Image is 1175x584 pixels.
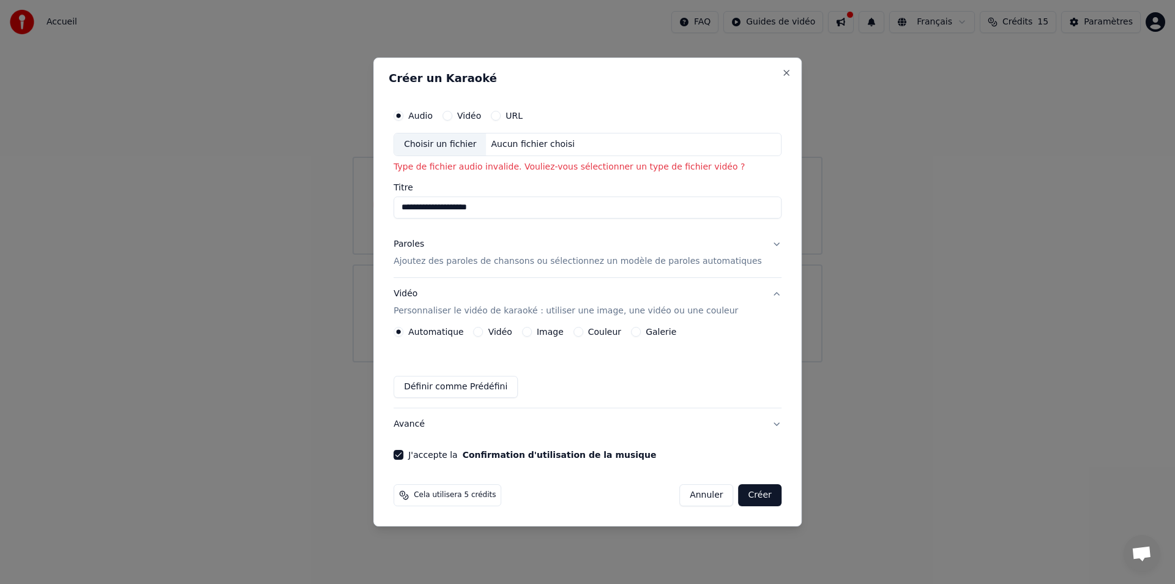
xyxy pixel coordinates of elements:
button: Avancé [394,408,781,440]
div: Choisir un fichier [394,133,486,155]
button: ParolesAjoutez des paroles de chansons ou sélectionnez un modèle de paroles automatiques [394,228,781,277]
div: Vidéo [394,288,738,317]
p: Personnaliser le vidéo de karaoké : utiliser une image, une vidéo ou une couleur [394,305,738,317]
button: J'accepte la [463,451,657,459]
label: Vidéo [457,111,481,120]
label: Couleur [588,328,621,336]
label: Vidéo [488,328,512,336]
label: Titre [394,183,781,192]
label: J'accepte la [408,451,656,459]
label: Image [537,328,564,336]
div: Paroles [394,238,424,250]
label: Audio [408,111,433,120]
p: Type de fichier audio invalide. Vouliez-vous sélectionner un type de fichier vidéo ? [394,161,781,173]
button: Définir comme Prédéfini [394,376,518,398]
div: VidéoPersonnaliser le vidéo de karaoké : utiliser une image, une vidéo ou une couleur [394,327,781,408]
button: Annuler [679,484,733,506]
h2: Créer un Karaoké [389,73,786,84]
p: Ajoutez des paroles de chansons ou sélectionnez un modèle de paroles automatiques [394,255,762,268]
button: VidéoPersonnaliser le vidéo de karaoké : utiliser une image, une vidéo ou une couleur [394,278,781,327]
button: Créer [739,484,781,506]
span: Cela utilisera 5 crédits [414,490,496,500]
div: Aucun fichier choisi [487,138,580,151]
label: Automatique [408,328,463,336]
label: Galerie [646,328,676,336]
label: URL [505,111,523,120]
